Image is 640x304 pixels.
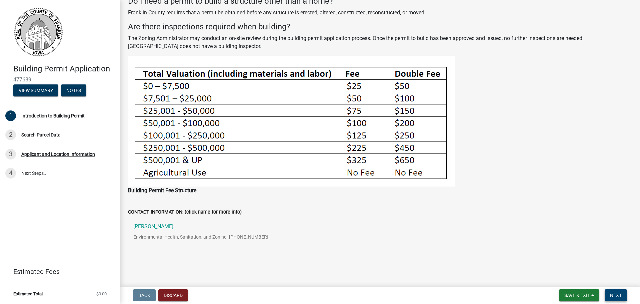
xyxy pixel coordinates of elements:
div: Introduction to Building Permit [21,113,85,118]
wm-modal-confirm: Notes [61,88,86,93]
button: View Summary [13,84,58,96]
span: Estimated Total [13,292,43,296]
div: 2 [5,129,16,140]
p: [PERSON_NAME] [133,224,268,229]
label: CONTACT INFORMATION: (click name for more info) [128,210,242,215]
span: Save & Exit [564,293,590,298]
button: Notes [61,84,86,96]
a: Estimated Fees [5,265,109,278]
span: 477689 [13,76,107,83]
button: Back [133,289,156,301]
div: Search Parcel Data [21,132,61,137]
img: Franklin County, Iowa [13,7,63,57]
span: Next [610,293,622,298]
button: Discard [158,289,188,301]
span: Back [138,293,150,298]
button: Next [605,289,627,301]
div: Applicant and Location Information [21,152,95,157]
h4: Building Permit Application [13,64,115,74]
div: 3 [5,149,16,160]
h4: Are there inspections required when building? [128,22,632,32]
strong: Building Permit Fee Structure [128,187,196,194]
wm-modal-confirm: Summary [13,88,58,93]
button: Save & Exit [559,289,599,301]
div: 1 [5,110,16,121]
p: Franklin County requires that a permit be obtained before any structure is erected, altered, cons... [128,9,632,17]
img: Building_Permit_Fee_Structure_25380545-1d4d-435b-9c6d-8bcf9768cd0e.png [128,56,455,187]
span: $0.00 [96,292,107,296]
div: 4 [5,168,16,179]
p: Environmental Health, Sanitation, and Zoning [133,235,279,239]
span: - [PHONE_NUMBER] [227,234,268,240]
p: The Zoning Administrator may conduct an on-site review during the building permit application pro... [128,34,632,50]
a: [PERSON_NAME]Environmental Health, Sanitation, and Zoning- [PHONE_NUMBER] [128,219,632,250]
